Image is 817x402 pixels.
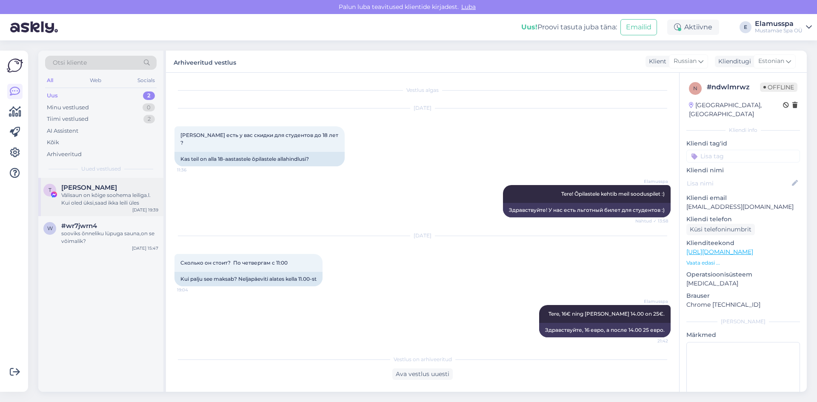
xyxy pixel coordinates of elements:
div: [DATE] 19:39 [132,207,158,213]
p: Kliendi email [686,194,800,202]
div: Uus [47,91,58,100]
div: Ava vestlus uuesti [392,368,453,380]
div: Tiimi vestlused [47,115,89,123]
span: Сколько он стоит? По четвергам с 11:00 [180,259,288,266]
span: 11:36 [177,167,209,173]
p: Märkmed [686,331,800,339]
div: Klient [646,57,666,66]
span: Terosmo Lindeta [61,184,117,191]
button: Emailid [620,19,657,35]
p: Klienditeekond [686,239,800,248]
span: Elamusspa [636,178,668,185]
div: Proovi tasuta juba täna: [521,22,617,32]
div: Mustamäe Spa OÜ [755,27,803,34]
div: Kui palju see maksab? Neljapäeviti alates kella 11.00-st [174,272,323,286]
div: 2 [143,91,155,100]
span: Elamusspa [636,298,668,305]
span: Offline [760,83,797,92]
span: Uued vestlused [81,165,121,173]
div: Kliendi info [686,126,800,134]
img: Askly Logo [7,57,23,74]
div: [DATE] [174,232,671,239]
span: T [49,187,51,193]
div: 0 [143,103,155,112]
span: 21:42 [636,338,668,344]
p: Kliendi telefon [686,215,800,224]
div: Kas teil on alla 18-aastastele õpilastele allahindlusi? [174,152,345,166]
div: Klienditugi [715,57,751,66]
span: Tere, 16€ ning [PERSON_NAME] 14.00 on 25€. [548,311,665,317]
p: Chrome [TECHNICAL_ID] [686,300,800,309]
div: Minu vestlused [47,103,89,112]
div: All [45,75,55,86]
div: 2 [143,115,155,123]
div: # ndwlmrwz [707,82,760,92]
div: AI Assistent [47,127,78,135]
div: Vestlus algas [174,86,671,94]
p: Brauser [686,291,800,300]
div: [GEOGRAPHIC_DATA], [GEOGRAPHIC_DATA] [689,101,783,119]
span: Russian [674,57,697,66]
div: Web [88,75,103,86]
input: Lisa tag [686,150,800,163]
span: Nähtud ✓ 13:58 [635,218,668,224]
b: Uus! [521,23,537,31]
span: Vestlus on arhiveeritud [394,356,452,363]
div: E [740,21,751,33]
div: Välisaun on kõige soohema leiliga.l. Kui oled üksi,saad ikka leili üles [61,191,158,207]
p: [EMAIL_ADDRESS][DOMAIN_NAME] [686,202,800,211]
div: Здравствуйте! У нас есть льготный билет для студентов :) [503,203,671,217]
span: Estonian [758,57,784,66]
div: Kõik [47,138,59,147]
a: ElamusspaMustamäe Spa OÜ [755,20,812,34]
p: [MEDICAL_DATA] [686,279,800,288]
div: [DATE] [174,104,671,112]
p: Kliendi tag'id [686,139,800,148]
div: sooviks õnneliku lüpuga sauna,on se võimalik? [61,230,158,245]
div: Aktiivne [667,20,719,35]
span: #wr7jwrn4 [61,222,97,230]
span: 19:04 [177,287,209,293]
div: [PERSON_NAME] [686,318,800,325]
div: Здравствуйте, 16 евро, а после 14.00 25 евро. [539,323,671,337]
p: Vaata edasi ... [686,259,800,267]
p: Kliendi nimi [686,166,800,175]
p: Operatsioonisüsteem [686,270,800,279]
div: Arhiveeritud [47,150,82,159]
div: Elamusspa [755,20,803,27]
span: Luba [459,3,478,11]
span: n [693,85,697,91]
label: Arhiveeritud vestlus [174,56,236,67]
span: Otsi kliente [53,58,87,67]
div: Socials [136,75,157,86]
input: Lisa nimi [687,179,790,188]
span: [PERSON_NAME] есть у вас скидки для студентов до 18 лет ? [180,132,340,146]
span: Tere! Õpilastele kehtib meil sooduspilet :) [561,191,665,197]
a: [URL][DOMAIN_NAME] [686,248,753,256]
div: Küsi telefoninumbrit [686,224,755,235]
span: w [47,225,53,231]
div: [DATE] 15:47 [132,245,158,251]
